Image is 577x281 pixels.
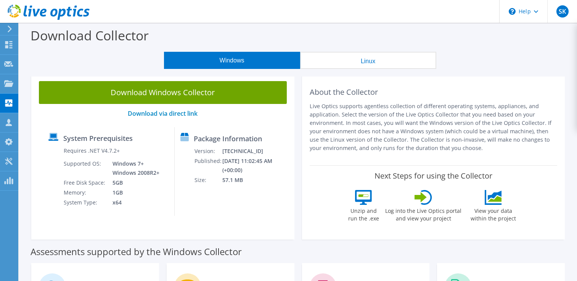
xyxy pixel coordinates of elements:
[63,198,107,208] td: System Type:
[107,178,161,188] td: 5GB
[31,248,242,255] label: Assessments supported by the Windows Collector
[300,52,436,69] button: Linux
[556,5,569,18] span: SK
[194,156,222,175] td: Published:
[194,146,222,156] td: Version:
[346,205,381,222] label: Unzip and run the .exe
[63,159,107,178] td: Supported OS:
[222,175,291,185] td: 57.1 MB
[39,81,287,104] a: Download Windows Collector
[374,171,492,180] label: Next Steps for using the Collector
[128,109,198,118] a: Download via direct link
[310,102,558,152] p: Live Optics supports agentless collection of different operating systems, appliances, and applica...
[63,178,107,188] td: Free Disk Space:
[194,175,222,185] td: Size:
[466,205,521,222] label: View your data within the project
[509,8,516,15] svg: \n
[194,135,262,142] label: Package Information
[310,88,558,97] h2: About the Collector
[222,146,291,156] td: [TECHNICAL_ID]
[31,27,149,44] label: Download Collector
[63,134,133,142] label: System Prerequisites
[164,52,300,69] button: Windows
[63,188,107,198] td: Memory:
[107,198,161,208] td: x64
[107,188,161,198] td: 1GB
[107,159,161,178] td: Windows 7+ Windows 2008R2+
[64,147,120,155] label: Requires .NET V4.7.2+
[222,156,291,175] td: [DATE] 11:02:45 AM (+00:00)
[385,205,462,222] label: Log into the Live Optics portal and view your project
